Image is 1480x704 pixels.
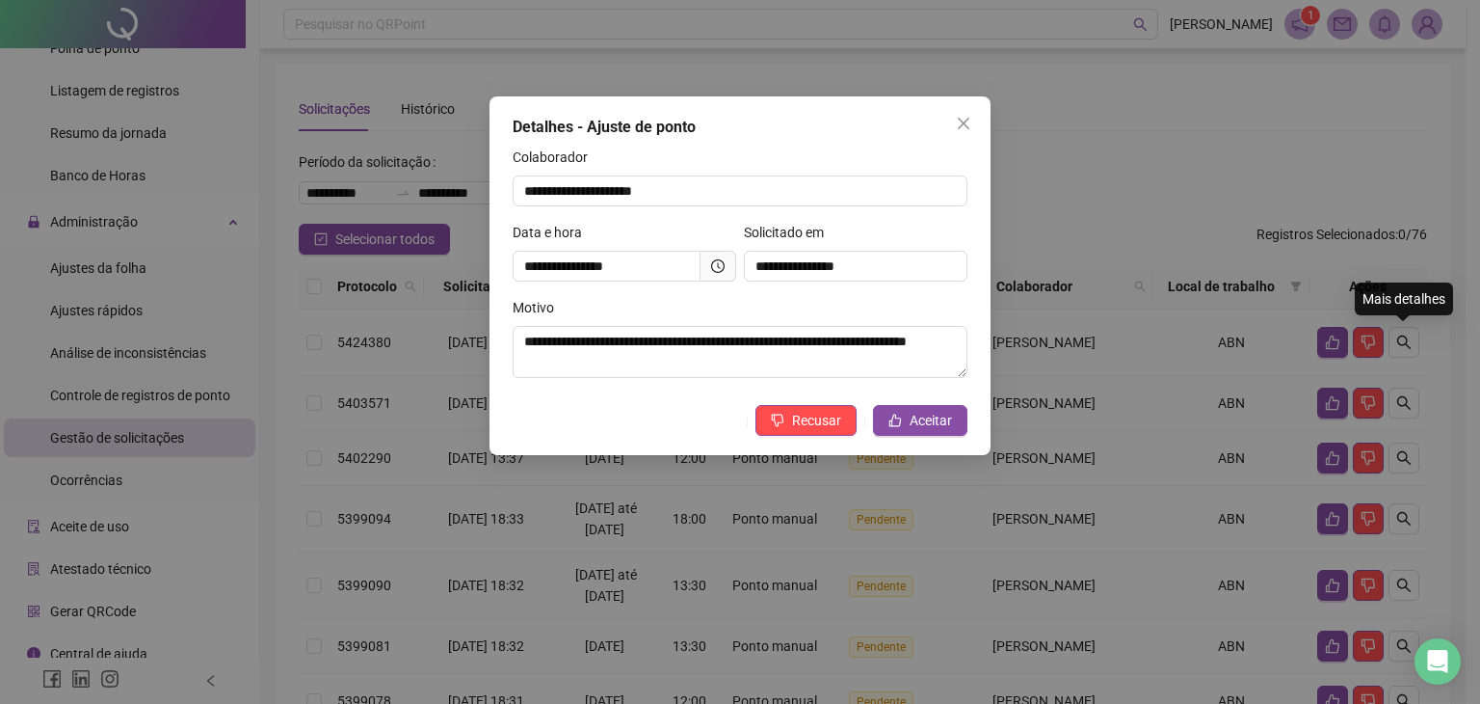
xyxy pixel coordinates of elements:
label: Colaborador [513,147,600,168]
span: clock-circle [711,259,725,273]
button: Recusar [755,405,857,436]
span: close [956,116,971,131]
span: Aceitar [910,410,952,431]
label: Solicitado em [744,222,836,243]
span: Recusar [792,410,841,431]
button: Aceitar [873,405,967,436]
label: Data e hora [513,222,595,243]
button: Close [948,108,979,139]
label: Motivo [513,297,567,318]
span: like [888,414,902,427]
span: dislike [771,414,784,427]
div: Detalhes - Ajuste de ponto [513,116,967,139]
div: Open Intercom Messenger [1414,638,1461,685]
